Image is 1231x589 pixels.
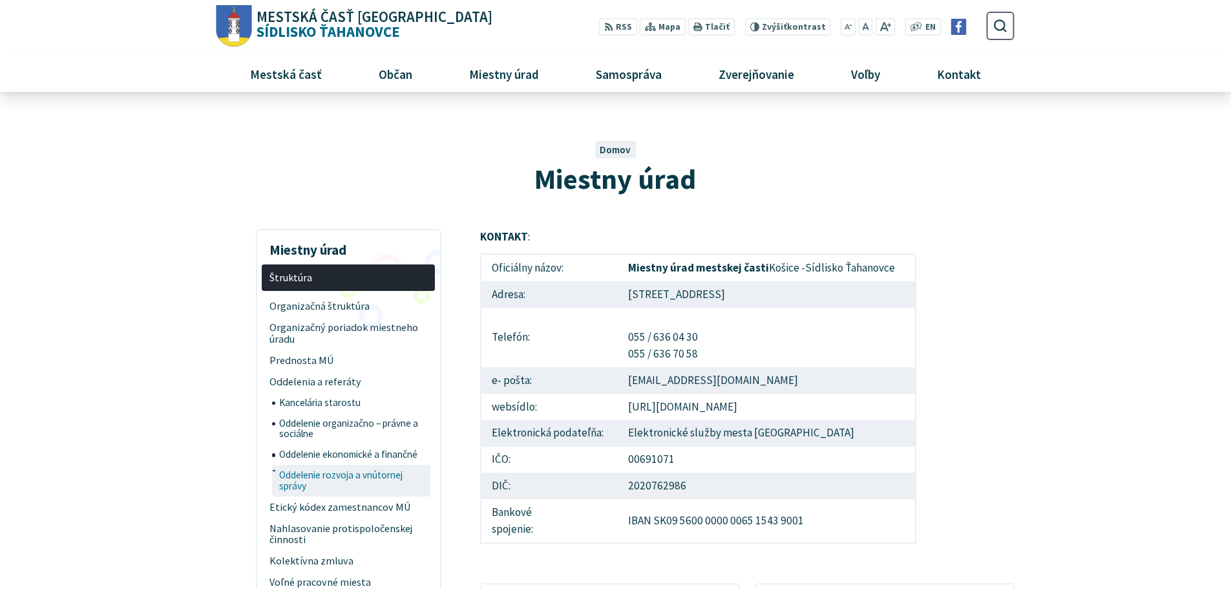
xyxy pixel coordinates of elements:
[618,367,916,394] td: [EMAIL_ADDRESS][DOMAIN_NAME]
[481,367,618,394] td: e- pošta:
[666,513,753,528] a: 09 5600 0000 0065
[269,371,428,392] span: Oddelenia a referáty
[269,518,428,551] span: Nahlasovanie protispoločenskej činnosti
[618,394,916,420] td: [URL][DOMAIN_NAME]
[272,392,436,413] a: Kancelária starostu
[932,56,986,91] span: Kontakt
[481,254,618,281] td: Oficiálny názov:
[252,10,493,39] span: Sídlisko Ťahanovce
[591,56,666,91] span: Samospráva
[914,56,1005,91] a: Kontakt
[445,56,562,91] a: Miestny úrad
[688,18,735,36] button: Tlačiť
[618,254,916,281] td: Košice -Sídlisko Ťahanovce
[279,465,428,497] span: Oddelenie rozvoja a vnútornej správy
[858,18,872,36] button: Nastaviť pôvodnú veľkosť písma
[481,281,618,308] td: Adresa:
[216,5,252,47] img: Prejsť na domovskú stránku
[481,394,618,420] td: websídlo:
[374,56,417,91] span: Občan
[600,144,631,156] a: Domov
[262,497,435,518] a: Etický kódex zamestnancov MÚ
[618,499,916,542] td: IBAN SK
[262,233,435,260] h3: Miestny úrad
[272,413,436,445] a: Oddelenie organizačno – právne a sociálne
[480,229,916,246] p: :
[658,21,680,34] span: Mapa
[272,445,436,466] a: Oddelenie ekonomické a finančné
[875,18,895,36] button: Zväčšiť veľkosť písma
[628,478,686,493] a: 2020762986
[618,281,916,308] td: [STREET_ADDRESS]
[951,19,967,35] img: Prejsť na Facebook stránku
[216,5,492,47] a: Logo Sídlisko Ťahanovce, prejsť na domovskú stránku.
[481,447,618,473] td: IČO:
[628,452,675,466] a: 00691071
[226,56,345,91] a: Mestská časť
[269,497,428,518] span: Etický kódex zamestnancov MÚ
[599,18,637,36] a: RSS
[762,21,787,32] span: Zvýšiť
[269,317,428,350] span: Organizačný poriadok miestneho úradu
[705,22,730,32] span: Tlačiť
[262,518,435,551] a: Nahlasovanie protispoločenskej činnosti
[695,56,818,91] a: Zverejňovanie
[628,261,769,275] strong: Miestny úrad mestskej časti
[481,473,618,499] td: DIČ:
[355,56,436,91] a: Občan
[534,161,696,197] span: Miestny úrad
[262,317,435,350] a: Organizačný poriadok miestneho úradu
[828,56,904,91] a: Voľby
[481,499,618,542] td: Bankové spojenie:
[616,21,632,34] span: RSS
[922,21,940,34] a: EN
[841,18,856,36] button: Zmenšiť veľkosť písma
[262,350,435,371] a: Prednosta MÚ
[269,295,428,317] span: Organizačná štruktúra
[262,371,435,392] a: Oddelenia a referáty
[279,413,428,445] span: Oddelenie organizačno – právne a sociálne
[257,10,492,25] span: Mestská časť [GEOGRAPHIC_DATA]
[269,350,428,371] span: Prednosta MÚ
[269,267,428,288] span: Štruktúra
[925,21,936,34] span: EN
[481,308,618,367] td: Telefón:
[464,56,543,91] span: Miestny úrad
[279,445,428,466] span: Oddelenie ekonomické a finančné
[262,551,435,572] a: Kolektívna zmluva
[262,264,435,291] a: Štruktúra
[262,295,435,317] a: Organizačná štruktúra
[628,330,698,344] a: 055 / 636 04 30
[269,551,428,572] span: Kolektívna zmluva
[279,392,428,413] span: Kancelária starostu
[272,465,436,497] a: Oddelenie rozvoja a vnútornej správy
[762,22,826,32] span: kontrast
[847,56,885,91] span: Voľby
[245,56,326,91] span: Mestská časť
[480,230,528,244] strong: KONTAKT
[640,18,686,36] a: Mapa
[481,420,618,447] td: Elektronická podateľňa:
[628,347,698,361] a: 055 / 636 70 58
[628,425,854,440] a: Elektronické služby mesta [GEOGRAPHIC_DATA]
[755,513,804,528] a: 1543 9001
[713,56,799,91] span: Zverejňovanie
[744,18,830,36] button: Zvýšiťkontrast
[573,56,686,91] a: Samospráva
